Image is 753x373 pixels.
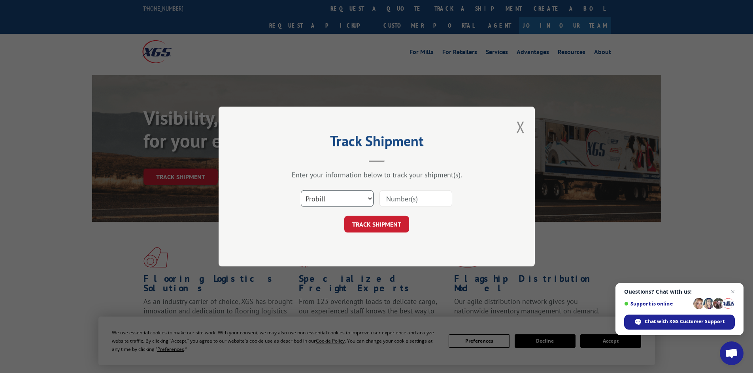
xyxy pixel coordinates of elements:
[624,301,691,307] span: Support is online
[258,135,495,150] h2: Track Shipment
[624,315,735,330] span: Chat with XGS Customer Support
[720,341,744,365] a: Open chat
[344,216,409,232] button: TRACK SHIPMENT
[624,289,735,295] span: Questions? Chat with us!
[516,116,525,137] button: Close modal
[258,170,495,179] div: Enter your information below to track your shipment(s).
[645,318,725,325] span: Chat with XGS Customer Support
[379,190,452,207] input: Number(s)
